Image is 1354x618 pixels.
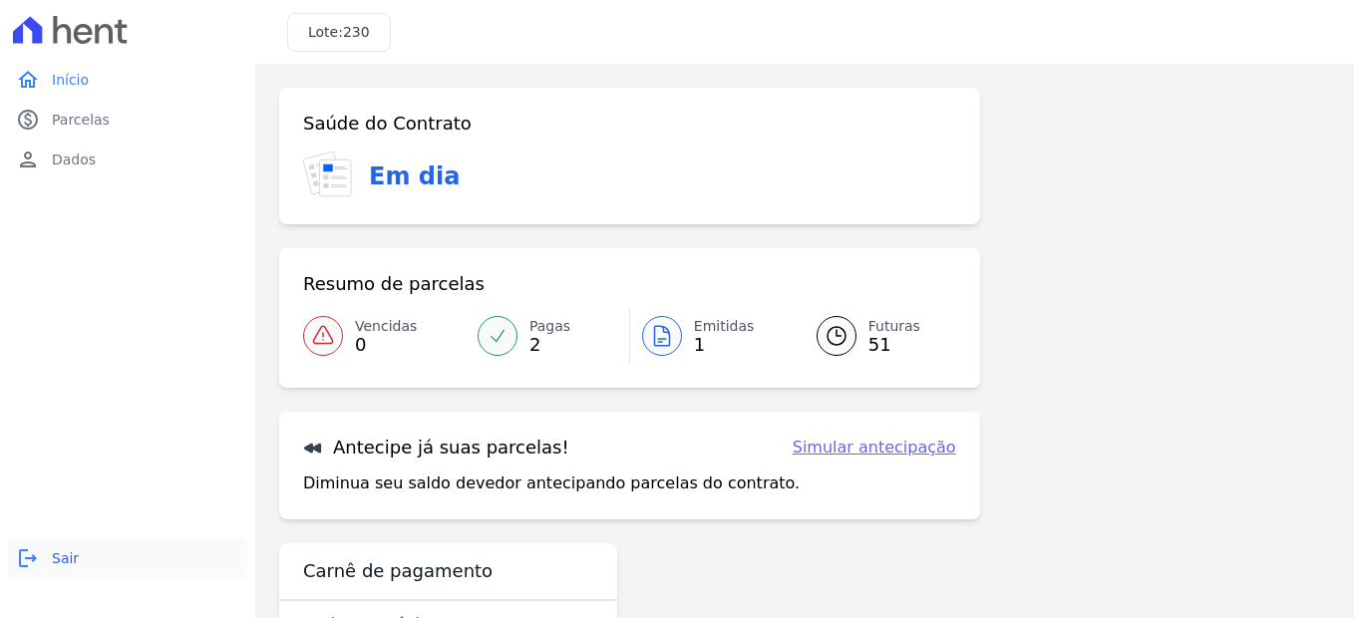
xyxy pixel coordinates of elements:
[303,436,569,460] h3: Antecipe já suas parcelas!
[8,140,247,179] a: personDados
[16,68,40,92] i: home
[868,316,920,337] span: Futuras
[16,546,40,570] i: logout
[529,316,570,337] span: Pagas
[308,22,370,43] h3: Lote:
[355,316,417,337] span: Vencidas
[529,337,570,353] span: 2
[52,110,110,130] span: Parcelas
[52,150,96,169] span: Dados
[303,112,472,136] h3: Saúde do Contrato
[8,100,247,140] a: paidParcelas
[793,436,956,460] a: Simular antecipação
[303,308,466,364] a: Vencidas 0
[52,548,79,568] span: Sair
[303,272,485,296] h3: Resumo de parcelas
[8,60,247,100] a: homeInício
[16,108,40,132] i: paid
[8,538,247,578] a: logoutSair
[343,24,370,40] span: 230
[303,559,493,583] h3: Carnê de pagamento
[694,316,755,337] span: Emitidas
[868,337,920,353] span: 51
[694,337,755,353] span: 1
[466,308,629,364] a: Pagas 2
[16,148,40,171] i: person
[793,308,956,364] a: Futuras 51
[52,70,89,90] span: Início
[369,158,460,194] h3: Em dia
[355,337,417,353] span: 0
[630,308,793,364] a: Emitidas 1
[303,471,800,495] p: Diminua seu saldo devedor antecipando parcelas do contrato.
